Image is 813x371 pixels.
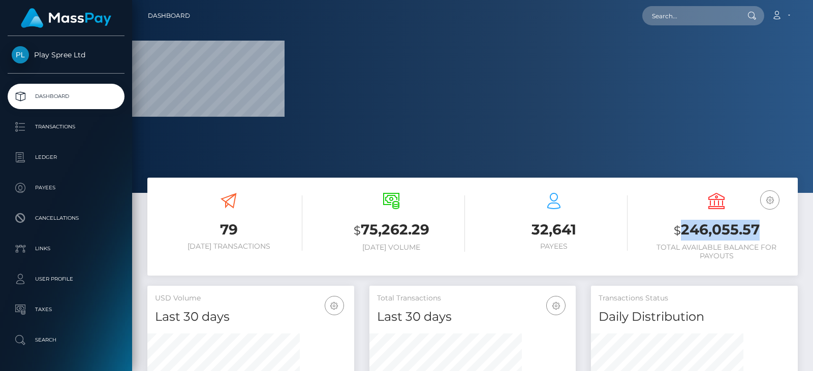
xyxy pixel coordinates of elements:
[12,241,120,256] p: Links
[642,6,738,25] input: Search...
[155,220,302,240] h3: 79
[377,308,569,326] h4: Last 30 days
[12,150,120,165] p: Ledger
[599,293,790,303] h5: Transactions Status
[599,308,790,326] h4: Daily Distribution
[148,5,190,26] a: Dashboard
[8,175,124,200] a: Payees
[8,84,124,109] a: Dashboard
[12,180,120,195] p: Payees
[12,46,29,63] img: Play Spree Ltd
[12,272,120,287] p: User Profile
[155,308,347,326] h4: Last 30 days
[21,8,111,28] img: MassPay Logo
[643,243,790,260] h6: Total Available Balance for Payouts
[8,206,124,231] a: Cancellations
[480,242,628,251] h6: Payees
[318,220,465,241] h3: 75,262.29
[8,50,124,59] span: Play Spree Ltd
[155,293,347,303] h5: USD Volume
[12,89,120,104] p: Dashboard
[377,293,569,303] h5: Total Transactions
[8,236,124,261] a: Links
[480,220,628,240] h3: 32,641
[674,223,681,238] small: $
[12,332,120,348] p: Search
[643,220,790,241] h3: 246,055.57
[8,297,124,322] a: Taxes
[8,145,124,170] a: Ledger
[12,211,120,226] p: Cancellations
[12,119,120,134] p: Transactions
[8,266,124,292] a: User Profile
[318,243,465,252] h6: [DATE] Volume
[354,223,361,238] small: $
[8,114,124,140] a: Transactions
[12,302,120,317] p: Taxes
[155,242,302,251] h6: [DATE] Transactions
[8,327,124,353] a: Search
